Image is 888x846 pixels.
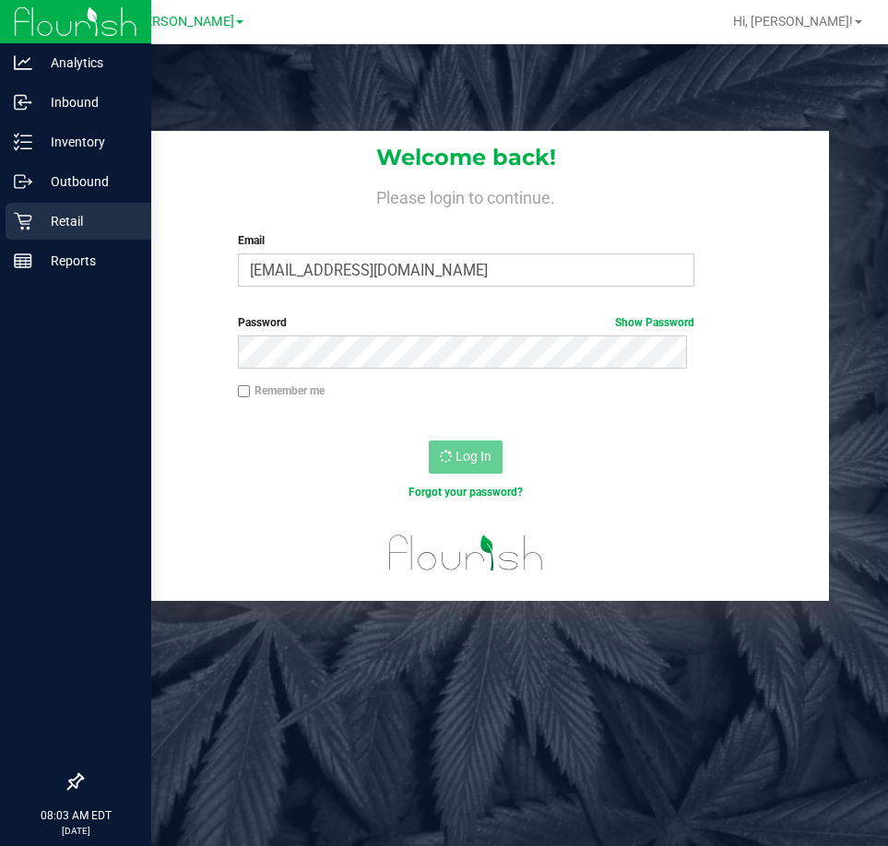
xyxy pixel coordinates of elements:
inline-svg: Reports [14,252,32,270]
inline-svg: Outbound [14,172,32,191]
inline-svg: Inbound [14,93,32,112]
a: Show Password [615,316,694,329]
h4: Please login to continue. [103,184,830,206]
label: Email [238,232,694,249]
span: Log In [456,449,491,464]
p: Reports [32,250,143,272]
span: Hi, [PERSON_NAME]! [733,14,853,29]
p: Inbound [32,91,143,113]
p: Outbound [32,170,143,193]
p: 08:03 AM EDT [8,807,143,824]
p: Analytics [32,52,143,74]
inline-svg: Analytics [14,53,32,72]
a: Forgot your password? [408,486,523,499]
h1: Welcome back! [103,146,830,170]
input: Remember me [238,385,251,398]
span: Password [238,316,287,329]
img: flourish_logo.svg [375,520,557,586]
p: Inventory [32,131,143,153]
inline-svg: Retail [14,212,32,230]
label: Remember me [238,382,325,399]
p: [DATE] [8,824,143,838]
inline-svg: Inventory [14,133,32,151]
button: Log In [429,441,503,474]
p: Retail [32,210,143,232]
span: [PERSON_NAME] [133,14,234,29]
